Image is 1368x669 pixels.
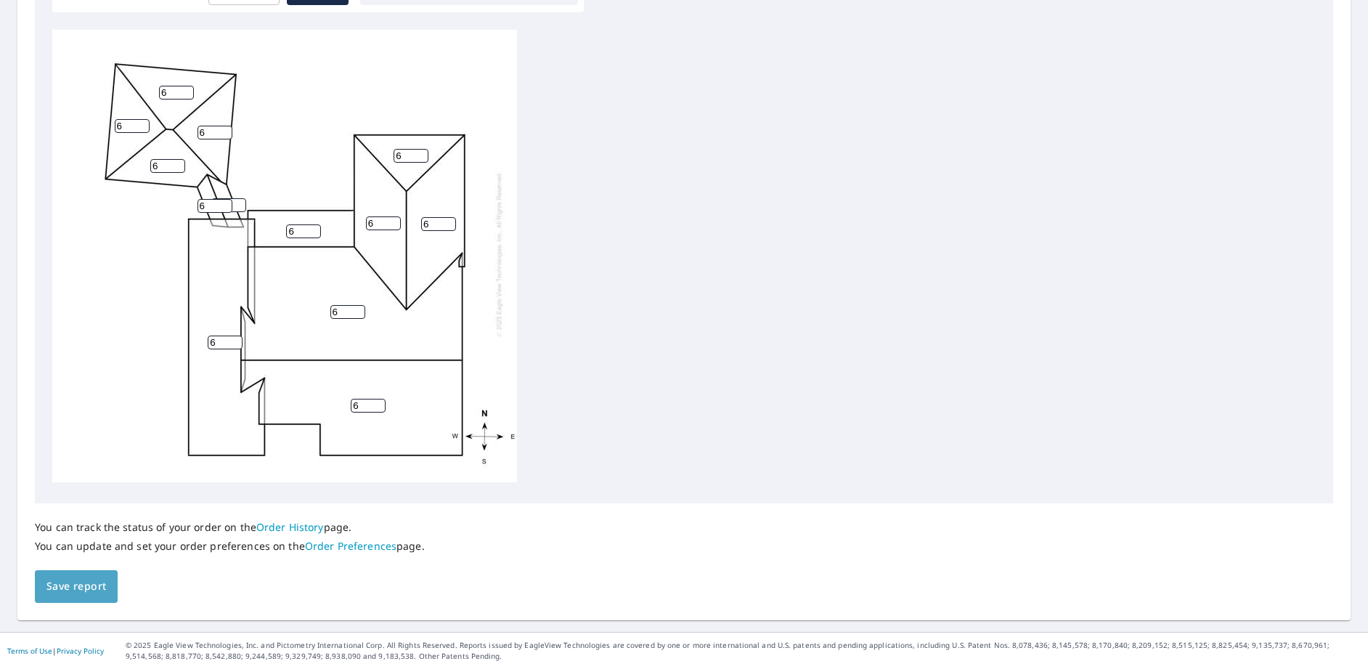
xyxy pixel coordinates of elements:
[305,539,396,553] a: Order Preferences
[7,646,104,655] p: |
[35,521,425,534] p: You can track the status of your order on the page.
[256,520,324,534] a: Order History
[46,577,106,596] span: Save report
[7,646,52,656] a: Terms of Use
[126,640,1361,662] p: © 2025 Eagle View Technologies, Inc. and Pictometry International Corp. All Rights Reserved. Repo...
[35,540,425,553] p: You can update and set your order preferences on the page.
[57,646,104,656] a: Privacy Policy
[35,570,118,603] button: Save report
